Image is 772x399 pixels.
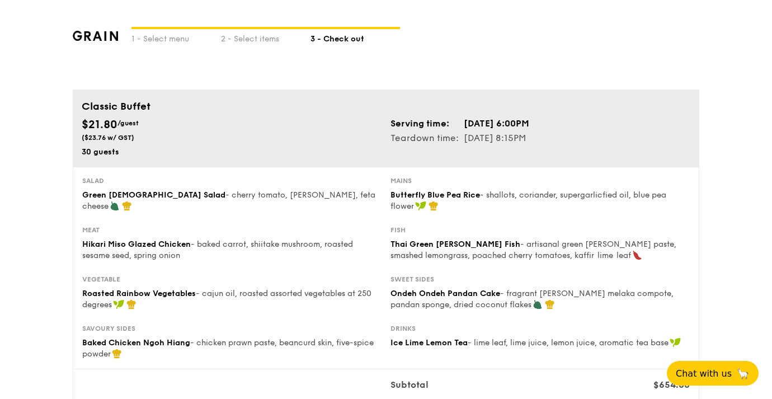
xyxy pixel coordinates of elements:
[82,226,382,234] div: Meat
[131,29,221,45] div: 1 - Select menu
[390,116,463,131] td: Serving time:
[390,226,690,234] div: Fish
[82,338,190,348] span: Baked Chicken Ngoh Hiang
[463,116,530,131] td: [DATE] 6:00PM
[82,240,191,249] span: Hikari Miso Glazed Chicken
[390,289,674,309] span: - fragrant [PERSON_NAME] melaka compote, pandan sponge, dried coconut flakes
[390,176,690,185] div: Mains
[82,190,375,211] span: - cherry tomato, [PERSON_NAME], feta cheese
[82,275,382,284] div: Vegetable
[82,134,134,142] span: ($23.76 w/ GST)
[110,201,120,211] img: icon-vegetarian.fe4039eb.svg
[632,250,642,260] img: icon-spicy.37a8142b.svg
[112,349,122,359] img: icon-chef-hat.a58ddaea.svg
[82,289,196,298] span: Roasted Rainbow Vegetables
[390,289,500,298] span: Ondeh Ondeh Pandan Cake
[463,131,530,145] td: [DATE] 8:15PM
[390,190,666,211] span: - shallots, coriander, supergarlicfied oil, blue pea flower
[653,379,690,390] span: $654.00
[390,324,690,333] div: Drinks
[390,240,676,260] span: - artisanal green [PERSON_NAME] paste, smashed lemongrass, poached cherry tomatoes, kaffir lime leaf
[390,190,480,200] span: Butterfly Blue Pea Rice
[82,147,382,158] div: 30 guests
[113,299,124,309] img: icon-vegan.f8ff3823.svg
[82,289,371,309] span: - cajun oil, roasted assorted vegetables at 250 degrees
[117,119,139,127] span: /guest
[390,131,463,145] td: Teardown time:
[468,338,669,348] span: - lime leaf, lime juice, lemon juice, aromatic tea base
[122,201,132,211] img: icon-chef-hat.a58ddaea.svg
[676,368,732,379] span: Chat with us
[82,240,353,260] span: - baked carrot, shiitake mushroom, roasted sesame seed, spring onion
[390,240,520,249] span: Thai Green [PERSON_NAME] Fish
[670,337,681,348] img: icon-vegan.f8ff3823.svg
[545,299,555,309] img: icon-chef-hat.a58ddaea.svg
[82,176,382,185] div: Salad
[82,118,117,132] span: $21.80
[390,338,468,348] span: Ice Lime Lemon Tea
[82,98,690,114] div: Classic Buffet
[126,299,136,309] img: icon-chef-hat.a58ddaea.svg
[73,31,118,41] img: grain-logotype.1cdc1e11.png
[390,379,429,390] span: Subtotal
[82,190,225,200] span: Green [DEMOGRAPHIC_DATA] Salad
[667,361,759,386] button: Chat with us🦙
[310,29,400,45] div: 3 - Check out
[82,324,382,333] div: Savoury sides
[415,201,426,211] img: icon-vegan.f8ff3823.svg
[736,367,750,380] span: 🦙
[390,275,690,284] div: Sweet sides
[429,201,439,211] img: icon-chef-hat.a58ddaea.svg
[533,299,543,309] img: icon-vegetarian.fe4039eb.svg
[82,338,374,359] span: - chicken prawn paste, beancurd skin, five-spice powder
[221,29,310,45] div: 2 - Select items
